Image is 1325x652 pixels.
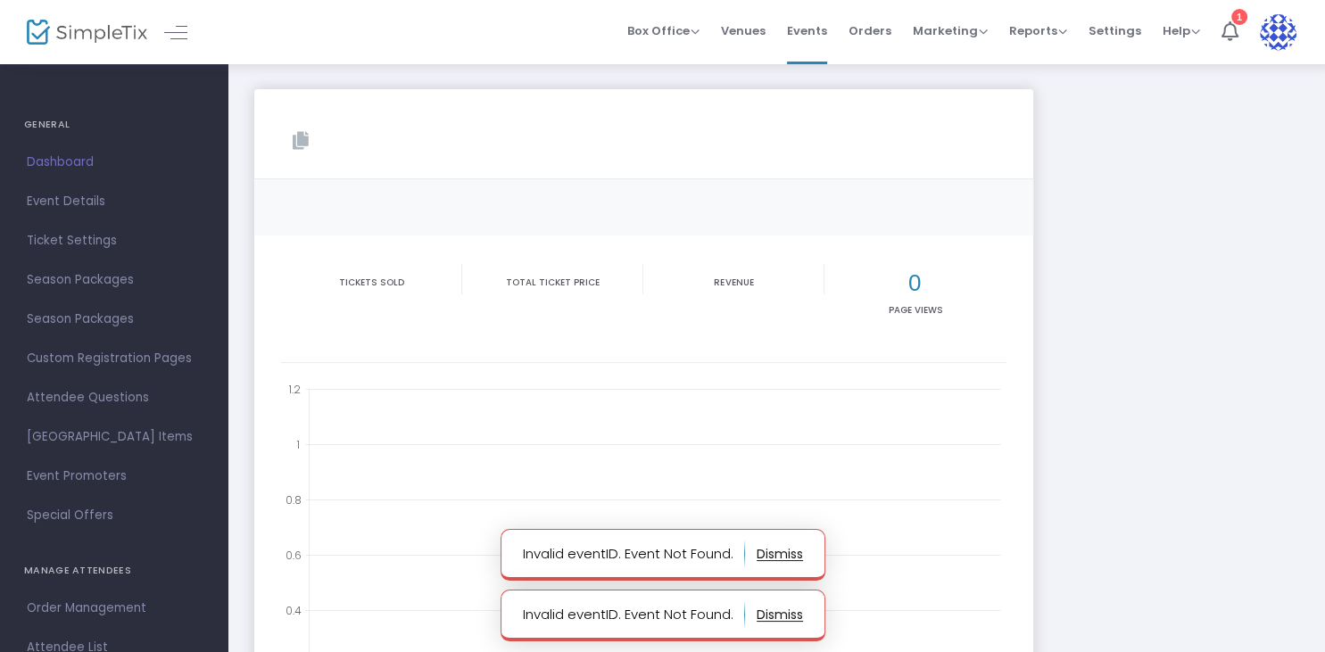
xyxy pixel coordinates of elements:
h4: MANAGE ATTENDEES [24,553,203,589]
p: Invalid eventID. Event Not Found. [523,540,745,568]
button: dismiss [757,540,803,568]
span: Help [1163,22,1200,39]
p: Revenue [647,276,820,289]
span: Reports [1009,22,1067,39]
span: Order Management [27,597,201,620]
p: Tickets sold [285,276,458,289]
span: Settings [1089,8,1141,54]
button: dismiss [757,600,803,629]
span: Orders [849,8,891,54]
div: 1 [1231,9,1247,25]
span: Attendee Questions [27,386,201,409]
h4: GENERAL [24,107,203,143]
span: Venues [721,8,766,54]
p: Total Ticket Price [466,276,639,289]
p: Invalid eventID. Event Not Found. [523,600,745,629]
h2: 0 [828,269,1002,297]
span: Box Office [627,22,700,39]
span: Custom Registration Pages [27,347,201,370]
span: [GEOGRAPHIC_DATA] Items [27,425,201,449]
span: Ticket Settings [27,229,201,252]
span: Special Offers [27,504,201,527]
p: Page Views [828,303,1002,317]
span: Event Details [27,190,201,213]
span: Season Packages [27,268,201,292]
span: Dashboard [27,151,201,174]
span: Events [787,8,827,54]
span: Marketing [913,22,988,39]
span: Season Packages [27,308,201,331]
span: Event Promoters [27,465,201,488]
